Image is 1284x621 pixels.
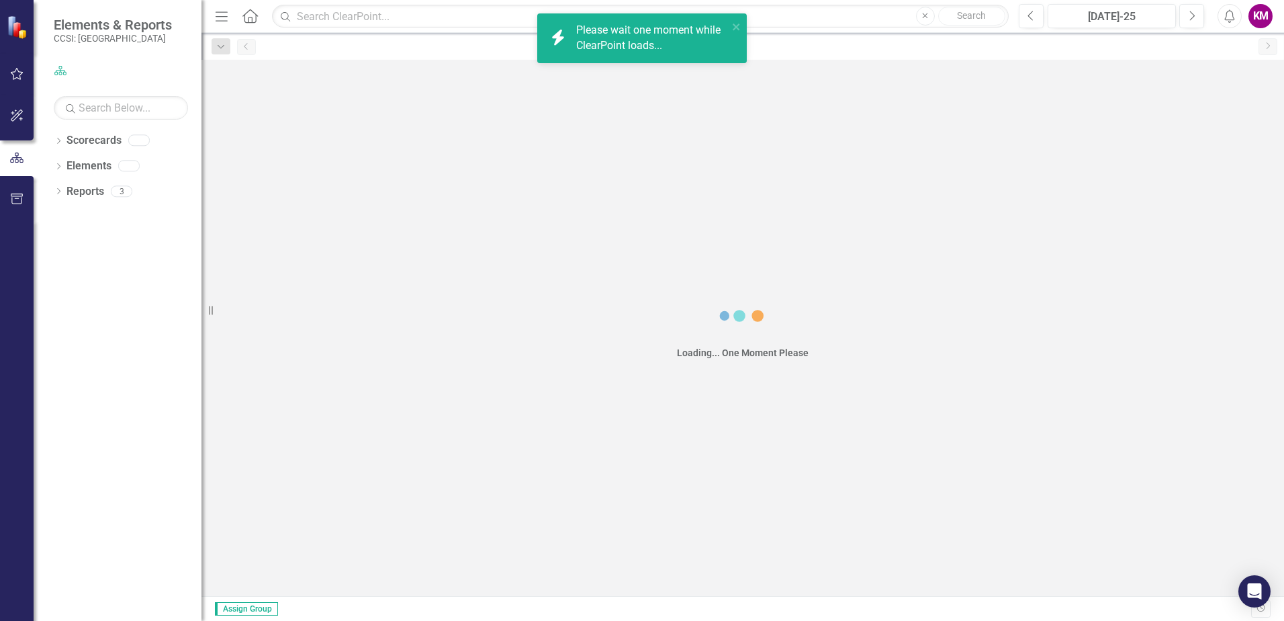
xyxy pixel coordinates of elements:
[1052,9,1171,25] div: [DATE]-25
[66,133,122,149] a: Scorecards
[111,185,132,197] div: 3
[54,17,172,33] span: Elements & Reports
[7,15,30,39] img: ClearPoint Strategy
[938,7,1005,26] button: Search
[66,184,104,200] a: Reports
[66,159,111,174] a: Elements
[215,602,278,616] span: Assign Group
[732,19,741,34] button: close
[957,10,986,21] span: Search
[54,96,188,120] input: Search Below...
[677,346,809,360] div: Loading... One Moment Please
[576,23,728,54] div: Please wait one moment while ClearPoint loads...
[1238,575,1271,608] div: Open Intercom Messenger
[54,33,172,44] small: CCSI: [GEOGRAPHIC_DATA]
[272,5,1009,28] input: Search ClearPoint...
[1048,4,1176,28] button: [DATE]-25
[1248,4,1273,28] button: KM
